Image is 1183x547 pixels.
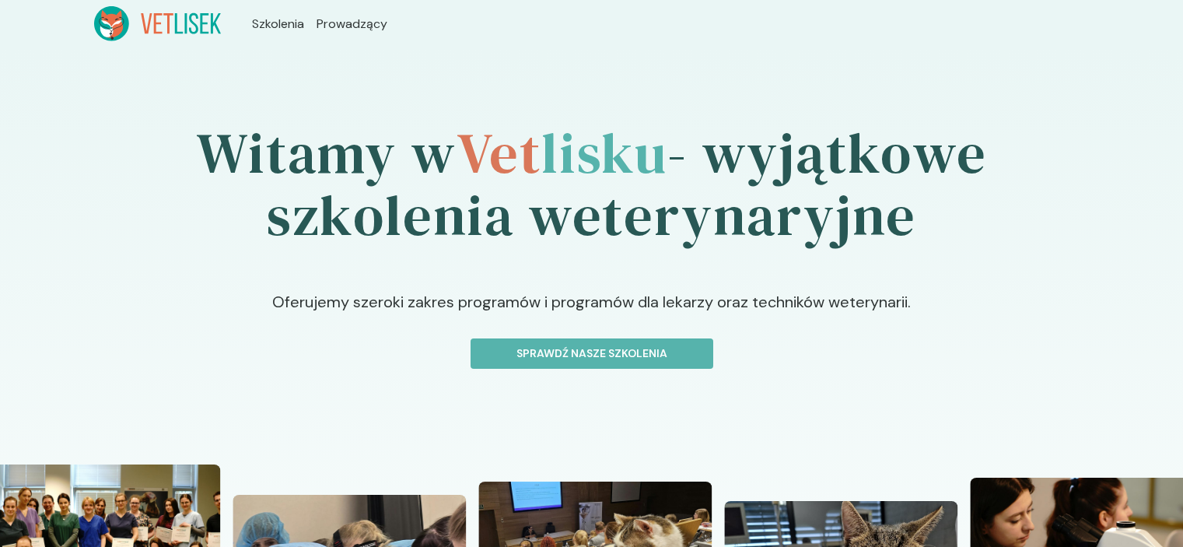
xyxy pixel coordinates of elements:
font: Oferujemy szeroki zakres programów i programów dla lekarzy oraz techników weterynarii. [272,292,911,312]
font: Sprawdź nasze szkolenia [516,346,667,360]
a: Szkolenia [252,15,304,33]
font: Szkolenia [252,16,304,32]
button: Sprawdź nasze szkolenia [471,338,713,369]
font: Witamy w [196,114,456,191]
font: Vet [457,114,541,191]
font: lisku [541,114,667,191]
a: Prowadzący [317,15,387,33]
font: - wyjątkowe szkolenia weterynaryjne [267,114,987,254]
font: Prowadzący [317,16,387,32]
